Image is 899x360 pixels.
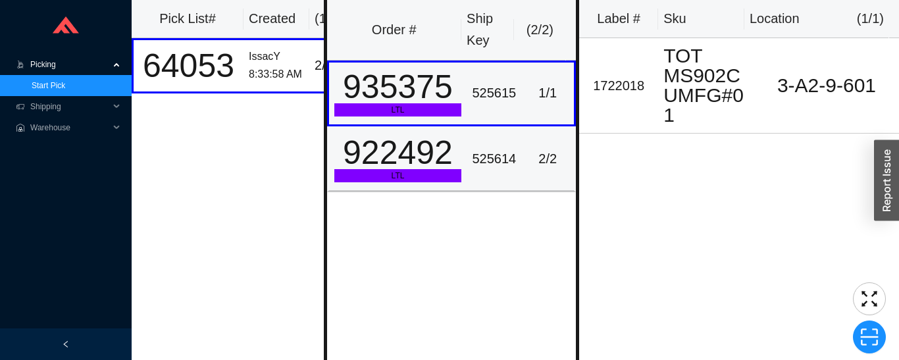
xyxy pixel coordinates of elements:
div: Location [750,8,800,30]
div: ( 1 / 1 ) [857,8,884,30]
div: LTL [334,169,462,182]
div: 525615 [472,82,516,104]
div: 922492 [334,136,462,169]
span: fullscreen [854,289,885,309]
span: left [62,340,70,348]
div: 935375 [334,70,462,103]
button: fullscreen [853,282,886,315]
button: scan [853,321,886,353]
div: 8:33:58 AM [249,66,304,84]
div: 1 / 1 [527,82,569,104]
div: IssacY [249,48,304,66]
span: Shipping [30,96,109,117]
div: 64053 [139,49,238,82]
div: 2 / 2 [527,148,569,170]
div: 2 / 2 [315,55,355,76]
div: TOT MS902CUMFG#01 [663,46,749,125]
div: ( 1 ) [315,8,357,30]
div: 1722018 [584,75,653,97]
span: scan [854,327,885,347]
span: Picking [30,54,109,75]
div: 3-A2-9-601 [759,76,894,95]
div: 525614 [472,148,516,170]
div: ( 2 / 2 ) [519,19,561,41]
div: LTL [334,103,462,116]
span: Warehouse [30,117,109,138]
a: Start Pick [32,81,65,90]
